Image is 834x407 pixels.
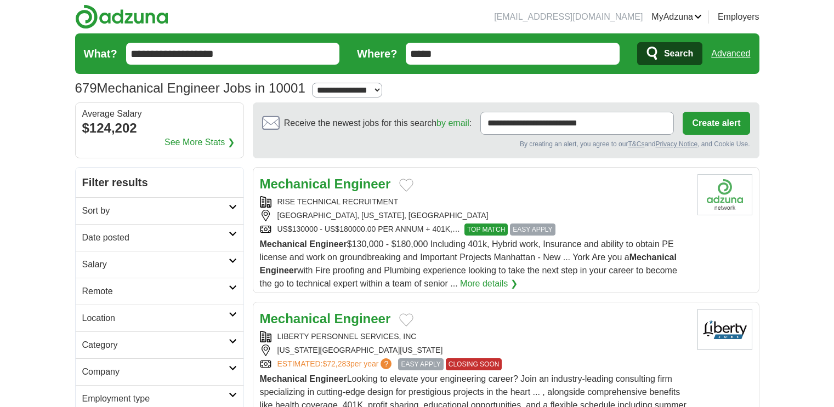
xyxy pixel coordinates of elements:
h2: Category [82,339,229,352]
a: Remote [76,278,243,305]
h2: Remote [82,285,229,298]
a: More details ❯ [460,277,518,290]
h2: Date posted [82,231,229,244]
strong: Mechanical [629,253,677,262]
h2: Sort by [82,204,229,217]
span: EASY APPLY [398,358,443,370]
span: 679 [75,78,97,98]
a: by email [436,118,469,128]
a: T&Cs [628,140,644,148]
strong: Mechanical [260,374,307,383]
a: Mechanical Engineer [260,311,391,326]
span: ? [381,358,392,369]
a: ESTIMATED:$72,283per year? [277,358,394,370]
strong: Engineer [334,176,391,191]
strong: Engineer [334,311,391,326]
a: MyAdzuna [651,10,702,24]
h2: Filter results [76,168,243,197]
a: Date posted [76,224,243,251]
a: Sort by [76,197,243,224]
div: RISE TECHNICAL RECRUITMENT [260,196,689,208]
span: $130,000 - $180,000 Including 401k, Hybrid work, Insurance and ability to obtain PE license and w... [260,239,677,288]
a: Category [76,331,243,358]
a: Company [76,358,243,385]
div: [GEOGRAPHIC_DATA], [US_STATE], [GEOGRAPHIC_DATA] [260,210,689,221]
label: What? [84,45,117,62]
h1: Mechanical Engineer Jobs in 10001 [75,81,305,95]
div: By creating an alert, you agree to our and , and Cookie Use. [262,139,750,149]
a: LIBERTY PERSONNEL SERVICES, INC [277,332,417,341]
img: Company logo [697,174,752,215]
label: Where? [357,45,397,62]
img: Liberty Personnel Services logo [697,309,752,350]
div: US$130000 - US$180000.00 PER ANNUM + 401K,… [260,223,689,236]
button: Search [637,42,702,65]
div: Average Salary [82,110,237,118]
strong: Engineer [260,266,297,275]
span: TOP MATCH [464,223,508,236]
h2: Employment type [82,392,229,405]
div: $124,202 [82,118,237,138]
span: CLOSING SOON [446,358,502,370]
a: Location [76,305,243,331]
span: Search [664,43,693,65]
strong: Mechanical [260,176,331,191]
a: Privacy Notice [655,140,697,148]
h2: Location [82,312,229,325]
div: [US_STATE][GEOGRAPHIC_DATA][US_STATE] [260,345,689,356]
strong: Engineer [309,374,347,383]
strong: Mechanical [260,311,331,326]
strong: Mechanical [260,239,307,249]
img: Adzuna logo [75,4,168,29]
h2: Salary [82,258,229,271]
a: See More Stats ❯ [164,136,235,149]
button: Add to favorite jobs [399,313,413,326]
button: Add to favorite jobs [399,179,413,192]
span: $72,283 [322,359,350,368]
a: Employers [718,10,759,24]
a: Mechanical Engineer [260,176,391,191]
li: [EMAIL_ADDRESS][DOMAIN_NAME] [494,10,643,24]
span: EASY APPLY [510,223,555,236]
button: Create alert [683,112,750,135]
strong: Engineer [309,239,347,249]
a: Advanced [711,43,750,65]
h2: Company [82,365,229,379]
span: Receive the newest jobs for this search : [284,117,472,130]
a: Salary [76,251,243,278]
